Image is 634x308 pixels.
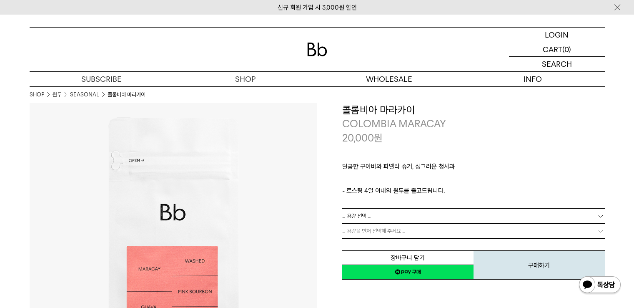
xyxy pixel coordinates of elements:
[509,42,605,57] a: CART (0)
[342,117,605,131] p: COLOMBIA MARACAY
[562,42,571,56] p: (0)
[173,72,317,86] a: SHOP
[374,132,383,144] span: 원
[543,42,562,56] p: CART
[342,209,371,223] span: = 용량 선택 =
[307,43,327,56] img: 로고
[578,275,621,295] img: 카카오톡 채널 1:1 채팅 버튼
[542,57,572,71] p: SEARCH
[53,91,62,99] a: 원두
[30,72,173,86] a: SUBSCRIBE
[509,28,605,42] a: LOGIN
[342,186,605,196] p: - 로스팅 4일 이내의 원두를 출고드립니다.
[342,176,605,186] p: ㅤ
[342,162,605,176] p: 달콤한 구아바와 파넬라 슈거, 싱그러운 청사과
[278,4,357,11] a: 신규 회원 가입 시 3,000원 할인
[30,91,44,99] a: SHOP
[317,72,461,86] p: WHOLESALE
[474,250,605,280] button: 구매하기
[342,265,474,280] a: 새창
[342,131,383,145] p: 20,000
[545,28,569,42] p: LOGIN
[108,91,145,99] li: 콜롬비아 마라카이
[342,250,474,265] button: 장바구니 담기
[342,103,605,117] h3: 콜롬비아 마라카이
[70,91,99,99] a: SEASONAL
[342,224,406,238] span: = 용량을 먼저 선택해 주세요 =
[461,72,605,86] p: INFO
